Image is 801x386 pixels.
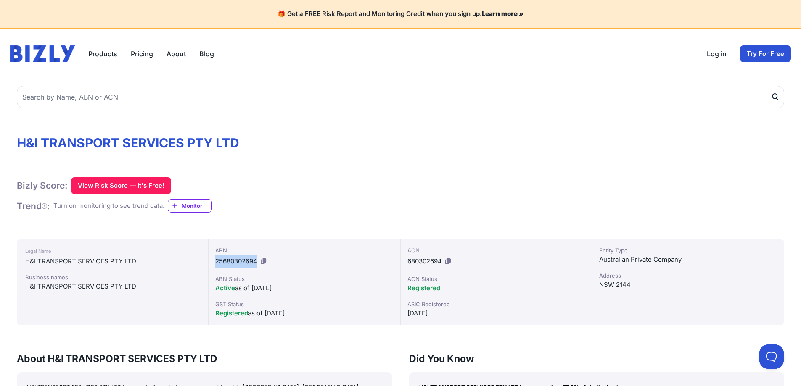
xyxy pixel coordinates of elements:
[17,352,392,365] h3: About H&I TRANSPORT SERVICES PTY LTD
[168,199,212,213] a: Monitor
[182,202,211,210] span: Monitor
[215,309,248,317] span: Registered
[707,49,727,59] a: Log in
[482,10,523,18] a: Learn more »
[409,352,785,365] h3: Did You Know
[215,246,393,255] div: ABN
[599,255,777,265] div: Australian Private Company
[215,308,393,318] div: as of [DATE]
[407,284,440,292] span: Registered
[215,284,235,292] span: Active
[407,257,442,265] span: 680302694
[740,45,791,62] a: Try For Free
[25,256,200,266] div: H&I TRANSPORT SERVICES PTY LTD
[407,275,585,283] div: ACN Status
[17,200,50,212] h1: Trend :
[131,49,153,59] a: Pricing
[10,10,791,18] h4: 🎁 Get a FREE Risk Report and Monitoring Credit when you sign up.
[215,275,393,283] div: ABN Status
[25,281,200,291] div: H&I TRANSPORT SERVICES PTY LTD
[17,86,784,108] input: Search by Name, ABN or ACN
[599,246,777,255] div: Entity Type
[407,246,585,255] div: ACN
[17,135,784,150] h1: H&I TRANSPORT SERVICES PTY LTD
[199,49,214,59] a: Blog
[17,180,68,191] h1: Bizly Score:
[407,308,585,318] div: [DATE]
[167,49,186,59] a: About
[215,257,257,265] span: 25680302694
[407,300,585,308] div: ASIC Registered
[53,201,164,211] div: Turn on monitoring to see trend data.
[25,273,200,281] div: Business names
[599,280,777,290] div: NSW 2144
[215,283,393,293] div: as of [DATE]
[71,177,171,194] button: View Risk Score — It's Free!
[88,49,117,59] button: Products
[599,271,777,280] div: Address
[759,344,784,369] iframe: Toggle Customer Support
[215,300,393,308] div: GST Status
[25,246,200,256] div: Legal Name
